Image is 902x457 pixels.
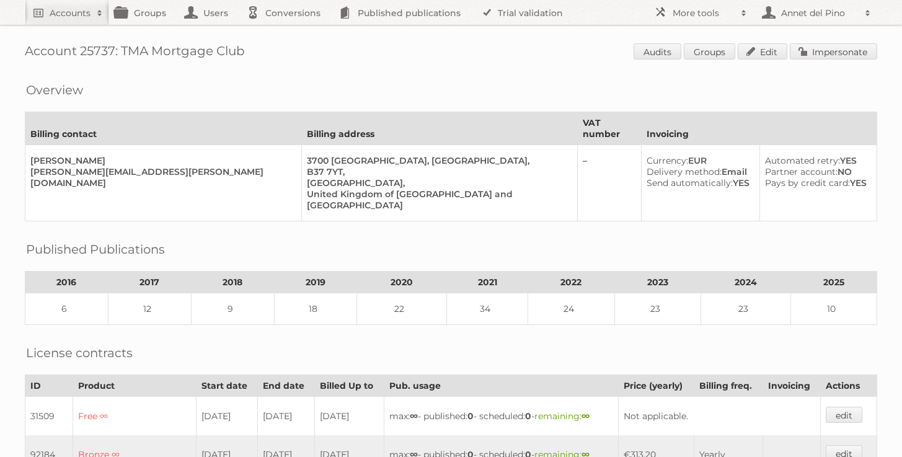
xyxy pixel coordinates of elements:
th: ID [25,375,73,397]
span: Send automatically: [647,177,733,189]
div: Email [647,166,749,177]
a: Edit [738,43,787,60]
td: [DATE] [197,397,258,436]
td: 12 [108,293,191,325]
strong: ∞ [581,410,590,422]
a: Impersonate [790,43,877,60]
td: 34 [447,293,528,325]
strong: 0 [525,410,531,422]
td: – [577,145,641,221]
strong: 0 [467,410,474,422]
th: 2016 [25,272,108,293]
div: B37 7YT, [307,166,567,177]
h2: Overview [26,81,83,99]
div: YES [765,177,867,189]
a: Groups [684,43,735,60]
th: 2020 [357,272,447,293]
td: 9 [191,293,274,325]
div: 3700 [GEOGRAPHIC_DATA], [GEOGRAPHIC_DATA], [307,155,567,166]
span: remaining: [534,410,590,422]
h2: Published Publications [26,240,165,259]
td: 10 [790,293,877,325]
td: [DATE] [258,397,314,436]
h2: Accounts [50,7,91,19]
a: Audits [634,43,681,60]
th: Billing contact [25,112,302,145]
td: 18 [274,293,357,325]
div: [PERSON_NAME][EMAIL_ADDRESS][PERSON_NAME][DOMAIN_NAME] [30,166,291,189]
h2: Annet del Pino [778,7,859,19]
td: Free ∞ [73,397,197,436]
a: edit [826,407,862,423]
td: 31509 [25,397,73,436]
th: Pub. usage [384,375,619,397]
span: Delivery method: [647,166,722,177]
div: YES [765,155,867,166]
td: 24 [528,293,614,325]
td: Not applicable. [619,397,820,436]
div: NO [765,166,867,177]
th: VAT number [577,112,641,145]
th: Billing address [301,112,577,145]
th: Actions [820,375,877,397]
td: 6 [25,293,108,325]
th: Invoicing [641,112,877,145]
span: Partner account: [765,166,838,177]
h2: More tools [673,7,735,19]
th: 2024 [701,272,790,293]
th: Start date [197,375,258,397]
td: 22 [357,293,447,325]
td: [DATE] [314,397,384,436]
th: 2025 [790,272,877,293]
div: United Kingdom of [GEOGRAPHIC_DATA] and [GEOGRAPHIC_DATA] [307,189,567,211]
th: Billed Up to [314,375,384,397]
span: Pays by credit card: [765,177,850,189]
th: Billing freq. [694,375,763,397]
th: 2023 [614,272,701,293]
td: 23 [701,293,790,325]
th: 2022 [528,272,614,293]
th: Product [73,375,197,397]
th: 2021 [447,272,528,293]
span: Automated retry: [765,155,840,166]
h1: Account 25737: TMA Mortgage Club [25,43,877,62]
th: 2017 [108,272,191,293]
div: YES [647,177,749,189]
td: max: - published: - scheduled: - [384,397,619,436]
div: [GEOGRAPHIC_DATA], [307,177,567,189]
th: 2018 [191,272,274,293]
strong: ∞ [410,410,418,422]
td: 23 [614,293,701,325]
th: 2019 [274,272,357,293]
th: End date [258,375,314,397]
h2: License contracts [26,344,133,362]
div: EUR [647,155,749,166]
div: [PERSON_NAME] [30,155,291,166]
th: Price (yearly) [619,375,694,397]
span: Currency: [647,155,688,166]
th: Invoicing [763,375,820,397]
